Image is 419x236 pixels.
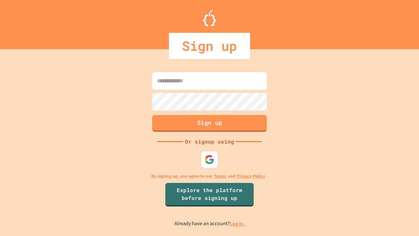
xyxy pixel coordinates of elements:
[205,155,214,165] img: google-icon.svg
[183,138,236,146] div: Or signup using
[174,220,245,228] p: Already have an account?
[203,10,216,26] img: Logo.svg
[169,33,250,59] div: Sign up
[152,115,267,132] button: Sign up
[151,173,268,180] p: By signing up, you agree to our and .
[230,220,245,227] a: Log in.
[214,173,226,180] a: Terms
[237,173,265,180] a: Privacy Policy
[165,183,254,206] a: Explore the platform before signing up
